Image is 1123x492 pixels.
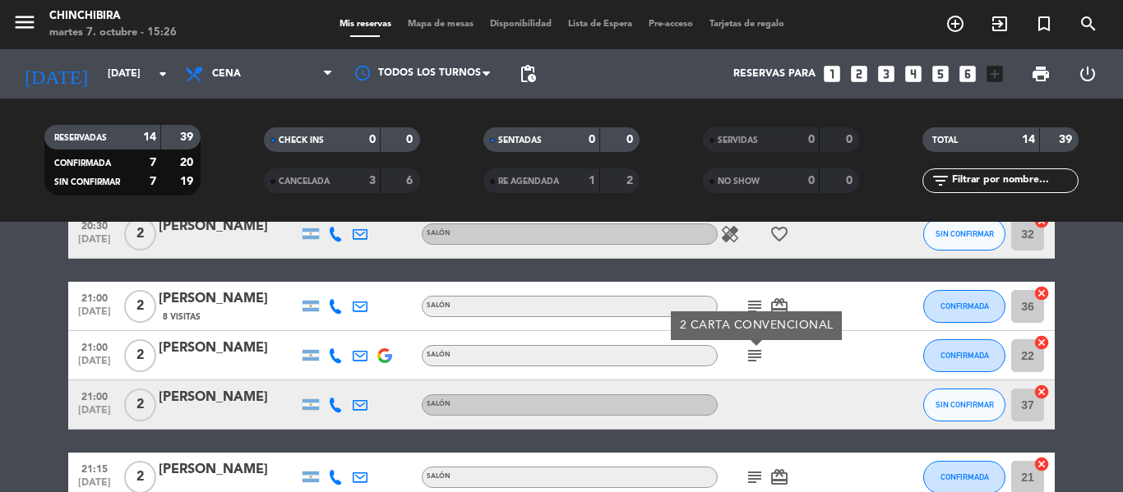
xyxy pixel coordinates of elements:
div: LOG OUT [1064,49,1111,99]
img: google-logo.png [377,348,392,363]
strong: 0 [846,175,856,186]
span: [DATE] [74,234,115,253]
i: power_settings_new [1078,64,1098,84]
strong: 6 [406,175,416,186]
strong: 19 [180,176,196,187]
span: Reservas para [733,68,816,80]
span: SIN CONFIRMAR [54,178,120,186]
span: Disponibilidad [482,20,560,29]
i: subject [745,297,765,316]
span: Tarjetas de regalo [701,20,793,29]
strong: 0 [808,175,815,186]
span: 21:00 [74,287,115,306]
i: add_circle_outline [945,14,965,34]
span: CANCELADA [279,177,330,186]
strong: 39 [180,131,196,143]
strong: 0 [589,134,595,145]
i: card_giftcard [769,467,789,487]
i: exit_to_app [990,14,1010,34]
div: [PERSON_NAME] [159,288,298,310]
span: 2 [124,339,156,372]
strong: 1 [589,175,595,186]
span: 21:00 [74,337,115,356]
i: filter_list [931,171,950,191]
i: looks_5 [930,63,951,85]
span: Mapa de mesas [400,20,482,29]
button: SIN CONFIRMAR [923,389,1005,421]
span: SALÓN [427,352,451,358]
strong: 7 [150,157,156,168]
span: CONFIRMADA [54,159,111,168]
i: [DATE] [12,56,99,92]
span: SALÓN [427,473,451,480]
i: looks_one [821,63,843,85]
span: Pre-acceso [640,20,701,29]
div: [PERSON_NAME] [159,459,298,481]
i: subject [745,467,765,487]
span: SALÓN [427,230,451,237]
span: CONFIRMADA [940,301,989,310]
div: [PERSON_NAME] [159,387,298,408]
div: martes 7. octubre - 15:26 [49,25,177,41]
strong: 0 [406,134,416,145]
div: [PERSON_NAME] [159,216,298,237]
button: CONFIRMADA [923,339,1005,372]
i: favorite_border [769,224,789,244]
strong: 7 [150,176,156,187]
span: CONFIRMADA [940,472,989,481]
span: SENTADAS [498,136,542,145]
i: cancel [1033,456,1050,472]
span: [DATE] [74,405,115,424]
strong: 14 [143,131,156,143]
i: cancel [1033,334,1050,351]
span: SALÓN [427,302,451,309]
span: NO SHOW [718,177,760,186]
span: 20:30 [74,215,115,234]
div: 2 CARTA CONVENCIONAL [680,317,834,334]
i: looks_4 [903,63,924,85]
input: Filtrar por nombre... [950,172,1078,190]
span: 2 [124,389,156,421]
strong: 3 [369,175,376,186]
span: SALÓN [427,401,451,407]
i: add_box [984,63,1005,85]
i: turned_in_not [1034,14,1054,34]
span: RE AGENDADA [498,177,559,186]
div: Chinchibira [49,8,177,25]
span: 8 Visitas [163,310,201,324]
button: menu [12,10,37,40]
span: 21:00 [74,386,115,405]
span: TOTAL [932,136,958,145]
i: cancel [1033,285,1050,301]
span: print [1031,64,1051,84]
strong: 0 [369,134,376,145]
span: 2 [124,290,156,323]
i: looks_6 [957,63,978,85]
span: 2 [124,218,156,251]
i: subject [745,346,765,366]
strong: 2 [626,175,636,186]
i: arrow_drop_down [153,64,173,84]
i: card_giftcard [769,297,789,316]
span: Mis reservas [331,20,400,29]
strong: 39 [1059,134,1075,145]
span: [DATE] [74,306,115,325]
span: pending_actions [518,64,538,84]
i: looks_3 [876,63,897,85]
i: search [1079,14,1098,34]
i: healing [720,224,740,244]
span: Lista de Espera [560,20,640,29]
strong: 0 [626,134,636,145]
span: RESERVADAS [54,134,107,142]
i: menu [12,10,37,34]
span: Cena [212,68,241,80]
span: SIN CONFIRMAR [936,229,994,238]
strong: 20 [180,157,196,168]
i: looks_two [848,63,870,85]
span: SERVIDAS [718,136,758,145]
span: SIN CONFIRMAR [936,400,994,409]
span: CONFIRMADA [940,351,989,360]
i: cancel [1033,384,1050,400]
strong: 0 [846,134,856,145]
span: [DATE] [74,356,115,375]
